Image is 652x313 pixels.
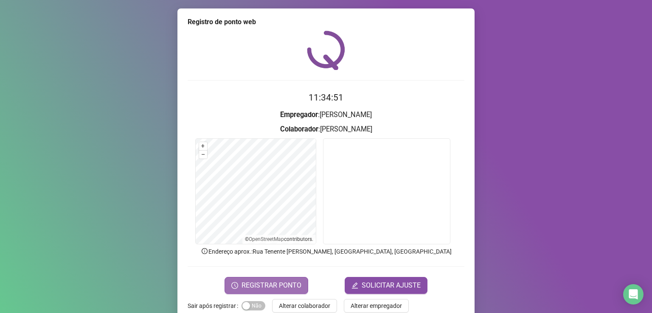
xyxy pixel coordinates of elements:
label: Sair após registrar [188,299,242,313]
h3: : [PERSON_NAME] [188,124,464,135]
strong: Empregador [280,111,318,119]
img: QRPoint [307,31,345,70]
button: REGISTRAR PONTO [225,277,308,294]
span: info-circle [201,247,208,255]
button: – [199,151,207,159]
a: OpenStreetMap [249,236,284,242]
li: © contributors. [245,236,313,242]
button: + [199,142,207,150]
span: edit [351,282,358,289]
time: 11:34:51 [309,92,343,103]
p: Endereço aprox. : Rua Tenente [PERSON_NAME], [GEOGRAPHIC_DATA], [GEOGRAPHIC_DATA] [188,247,464,256]
h3: : [PERSON_NAME] [188,109,464,120]
span: clock-circle [231,282,238,289]
span: Alterar colaborador [279,301,330,310]
button: editSOLICITAR AJUSTE [345,277,427,294]
div: Open Intercom Messenger [623,284,644,305]
div: Registro de ponto web [188,17,464,27]
span: SOLICITAR AJUSTE [362,280,421,291]
button: Alterar colaborador [272,299,337,313]
button: Alterar empregador [344,299,409,313]
strong: Colaborador [280,125,318,133]
span: REGISTRAR PONTO [242,280,301,291]
span: Alterar empregador [351,301,402,310]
